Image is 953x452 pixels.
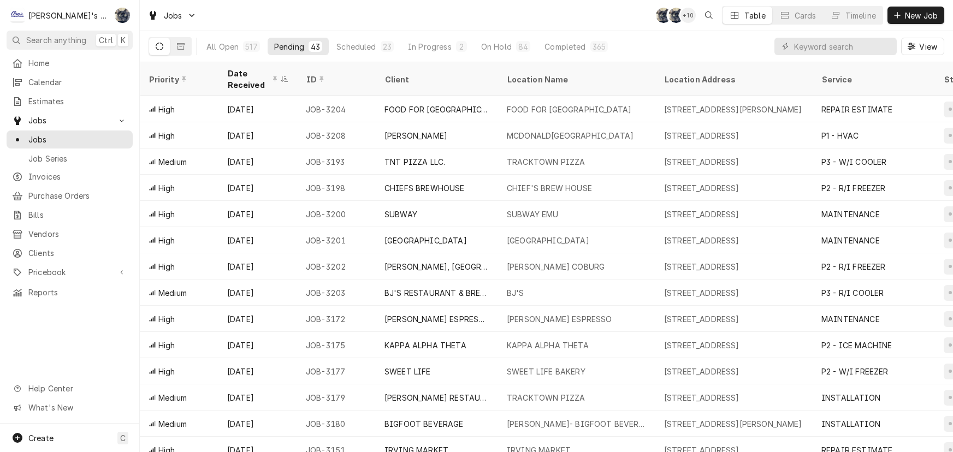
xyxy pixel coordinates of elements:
[664,392,739,403] div: [STREET_ADDRESS]
[507,287,524,299] div: BJ'S
[507,156,585,168] div: TRACKTOWN PIZZA
[158,209,175,220] span: High
[384,418,464,430] div: BIGFOOT BEVERAGE
[7,244,133,262] a: Clients
[903,10,940,21] span: New Job
[28,209,127,221] span: Bills
[158,156,187,168] span: Medium
[28,96,127,107] span: Estimates
[7,31,133,50] button: Search anythingCtrlK
[664,130,739,141] div: [STREET_ADDRESS]
[120,432,126,444] span: C
[28,228,127,240] span: Vendors
[507,209,559,220] div: SUBWAY EMU
[901,38,944,55] button: View
[664,156,739,168] div: [STREET_ADDRESS]
[297,227,376,253] div: JOB-3201
[218,306,297,332] div: [DATE]
[664,261,739,272] div: [STREET_ADDRESS]
[297,122,376,148] div: JOB-3208
[507,130,634,141] div: MCDONALD[GEOGRAPHIC_DATA]
[845,10,876,21] div: Timeline
[7,263,133,281] a: Go to Pricebook
[28,153,127,164] span: Job Series
[384,366,431,377] div: SWEET LIFE
[28,383,126,394] span: Help Center
[297,279,376,306] div: JOB-3203
[744,10,766,21] div: Table
[206,41,239,52] div: All Open
[7,130,133,148] a: Jobs
[7,283,133,301] a: Reports
[518,41,528,52] div: 84
[507,182,592,194] div: CHIEF'S BREW HOUSE
[158,366,175,377] span: High
[158,287,187,299] span: Medium
[7,73,133,91] a: Calendar
[28,402,126,413] span: What's New
[28,287,127,298] span: Reports
[158,235,175,246] span: High
[28,115,111,126] span: Jobs
[664,340,739,351] div: [STREET_ADDRESS]
[821,156,886,168] div: P3 - W/I COOLER
[664,366,739,377] div: [STREET_ADDRESS]
[664,209,739,220] div: [STREET_ADDRESS]
[149,74,208,85] div: Priority
[507,261,605,272] div: [PERSON_NAME] COBURG
[158,130,175,141] span: High
[821,235,880,246] div: MAINTENANCE
[821,182,886,194] div: P2 - R/I FREEZER
[458,41,465,52] div: 2
[297,253,376,279] div: JOB-3202
[297,332,376,358] div: JOB-3175
[384,287,489,299] div: BJ'S RESTAURANT & BREWHOUSE
[887,7,944,24] button: New Job
[158,261,175,272] span: High
[7,187,133,205] a: Purchase Orders
[218,332,297,358] div: [DATE]
[384,156,445,168] div: TNT PIZZA LLC.
[408,41,452,52] div: In Progress
[306,74,365,85] div: ID
[507,313,612,325] div: [PERSON_NAME] ESPRESSO
[158,182,175,194] span: High
[297,358,376,384] div: JOB-3177
[384,104,489,115] div: FOOD FOR [GEOGRAPHIC_DATA]
[656,8,671,23] div: SB
[218,227,297,253] div: [DATE]
[7,399,133,417] a: Go to What's New
[28,171,127,182] span: Invoices
[664,104,802,115] div: [STREET_ADDRESS][PERSON_NAME]
[384,209,417,220] div: SUBWAY
[336,41,376,52] div: Scheduled
[10,8,25,23] div: Clay's Refrigeration's Avatar
[274,41,304,52] div: Pending
[297,201,376,227] div: JOB-3200
[297,175,376,201] div: JOB-3198
[7,225,133,243] a: Vendors
[507,418,647,430] div: [PERSON_NAME]- BIGFOOT BEVERAGE
[28,433,54,443] span: Create
[7,150,133,168] a: Job Series
[158,104,175,115] span: High
[481,41,512,52] div: On Hold
[121,34,126,46] span: K
[99,34,113,46] span: Ctrl
[794,38,891,55] input: Keyword search
[700,7,718,24] button: Open search
[158,418,187,430] span: Medium
[218,201,297,227] div: [DATE]
[668,8,684,23] div: Sarah Bendele's Avatar
[158,340,175,351] span: High
[218,253,297,279] div: [DATE]
[384,313,489,325] div: [PERSON_NAME] ESPRESSO
[297,384,376,411] div: JOB-3179
[10,8,25,23] div: C
[297,96,376,122] div: JOB-3204
[218,279,297,306] div: [DATE]
[218,358,297,384] div: [DATE]
[7,168,133,186] a: Invoices
[384,261,489,272] div: [PERSON_NAME], [GEOGRAPHIC_DATA], MOHAWK
[507,74,644,85] div: Location Name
